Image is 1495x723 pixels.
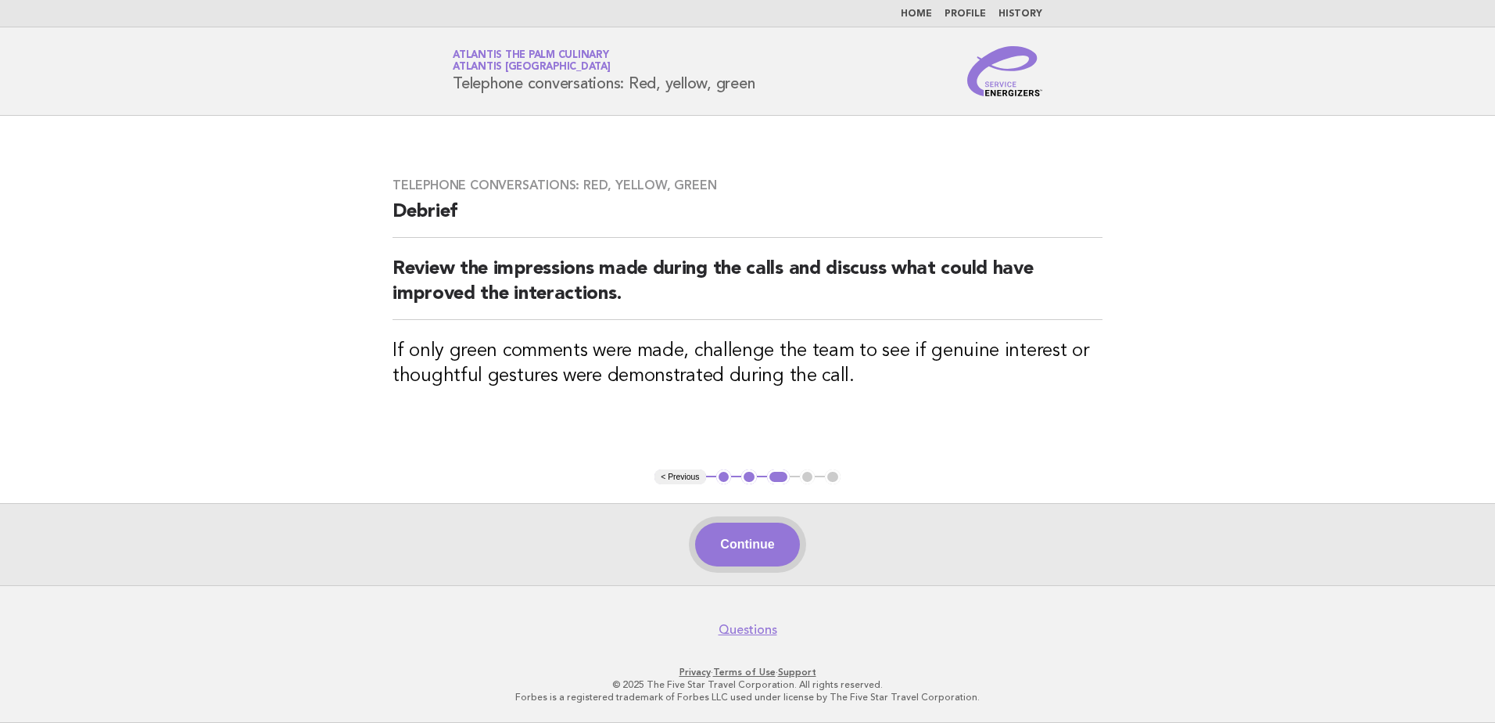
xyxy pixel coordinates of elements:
[741,469,757,485] button: 2
[393,257,1102,320] h2: Review the impressions made during the calls and discuss what could have improved the interactions.
[719,622,777,638] a: Questions
[998,9,1042,19] a: History
[453,50,611,72] a: Atlantis The Palm CulinaryAtlantis [GEOGRAPHIC_DATA]
[393,339,1102,389] h3: If only green comments were made, challenge the team to see if genuine interest or thoughtful ges...
[269,691,1226,703] p: Forbes is a registered trademark of Forbes LLC used under license by The Five Star Travel Corpora...
[393,200,1102,238] h2: Debrief
[713,667,776,678] a: Terms of Use
[269,678,1226,691] p: © 2025 The Five Star Travel Corporation. All rights reserved.
[453,51,755,92] h1: Telephone conversations: Red, yellow, green
[269,666,1226,678] p: · ·
[453,63,611,73] span: Atlantis [GEOGRAPHIC_DATA]
[778,667,816,678] a: Support
[767,469,790,485] button: 3
[967,46,1042,96] img: Service Energizers
[679,667,711,678] a: Privacy
[945,9,986,19] a: Profile
[901,9,932,19] a: Home
[695,523,799,567] button: Continue
[716,469,732,485] button: 1
[393,178,1102,193] h3: Telephone conversations: Red, yellow, green
[654,469,705,485] button: < Previous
